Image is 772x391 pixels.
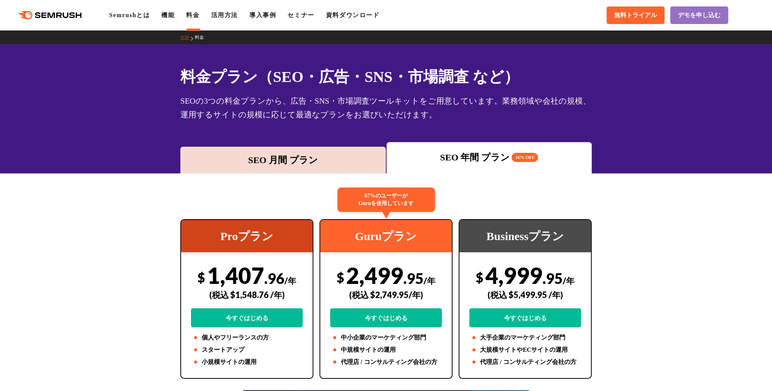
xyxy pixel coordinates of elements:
[330,262,442,327] div: 2,499
[109,12,150,18] a: Semrushとは
[337,269,344,285] span: $
[181,220,313,252] div: Proプラン
[459,220,591,252] div: Businessプラン
[469,345,581,354] li: 大規模サイトやECサイトの運用
[614,11,657,19] span: 無料トライアル
[469,262,581,327] div: 4,999
[186,12,199,18] a: 料金
[161,12,175,18] a: 機能
[191,333,303,342] li: 個人やフリーランスの方
[284,276,296,286] span: /年
[180,35,194,40] a: TOP
[390,151,588,164] div: SEO 年間 プラン
[191,345,303,354] li: スタートアップ
[191,357,303,367] li: 小規模サイトの運用
[542,269,563,287] span: .95
[320,220,452,252] div: Guruプラン
[469,357,581,367] li: 代理店 / コンサルティング会社の方
[330,281,442,308] div: (税込 $2,749.95/年)
[180,94,592,122] div: SEOの3つの料金プランから、広告・SNS・市場調査ツールキットをご用意しています。業務領域や会社の規模、運用するサイトの規模に応じて最適なプランをお選びいただけます。
[326,12,380,18] a: 資料ダウンロード
[563,276,575,286] span: /年
[191,308,303,327] a: 今すぐはじめる
[607,6,664,24] a: 無料トライアル
[330,345,442,354] li: 中規模サイトの運用
[180,66,592,88] h1: 料金プラン（SEO・広告・SNS・市場調査 など）
[330,308,442,327] a: 今すぐはじめる
[287,12,314,18] a: セミナー
[469,333,581,342] li: 大手企業のマーケティング部門
[249,12,276,18] a: 導入事例
[512,153,538,162] span: 16% OFF
[337,187,435,212] div: 67%のユーザーが Guruを使用しています
[191,281,303,308] div: (税込 $1,548.76 /年)
[330,357,442,367] li: 代理店 / コンサルティング会社の方
[678,11,721,19] span: デモを申し込む
[403,269,424,287] span: .95
[476,269,483,285] span: $
[469,281,581,308] div: (税込 $5,499.95 /年)
[424,276,435,286] span: /年
[670,6,728,24] a: デモを申し込む
[469,308,581,327] a: 今すぐはじめる
[330,333,442,342] li: 中小企業のマーケティング部門
[197,269,205,285] span: $
[211,12,238,18] a: 活用方法
[264,269,284,287] span: .96
[191,262,303,327] div: 1,407
[194,35,209,40] a: 料金
[184,153,382,167] div: SEO 月間 プラン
